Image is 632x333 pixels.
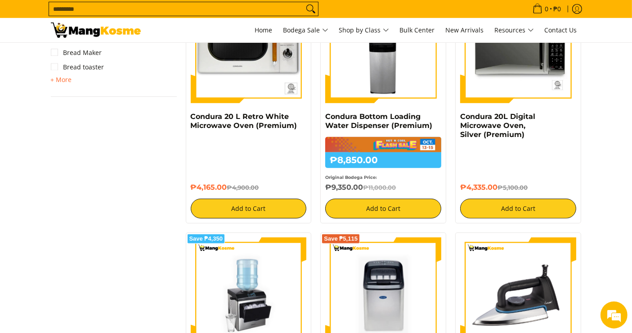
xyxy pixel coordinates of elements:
a: Bulk Center [395,18,439,42]
span: Resources [495,25,534,36]
button: Search [304,2,318,16]
a: New Arrivals [441,18,489,42]
a: Condura Bottom Loading Water Dispenser (Premium) [325,112,432,130]
h6: ₱4,165.00 [191,183,307,192]
del: ₱11,000.00 [363,184,396,191]
small: Original Bodega Price: [325,175,377,180]
a: Condura 20L Digital Microwave Oven, Silver (Premium) [460,112,535,139]
span: Save ₱4,350 [189,236,223,242]
button: Add to Cart [460,199,576,219]
h6: ₱8,850.00 [325,152,441,168]
a: Shop by Class [335,18,394,42]
nav: Main Menu [150,18,582,42]
span: Bodega Sale [283,25,328,36]
summary: Open [51,74,72,85]
span: Save ₱5,115 [324,236,358,242]
span: Contact Us [545,26,577,34]
a: Condura 20 L Retro White Microwave Oven (Premium) [191,112,297,130]
button: Add to Cart [191,199,307,219]
span: + More [51,76,72,83]
span: ₱0 [552,6,563,12]
span: Bulk Center [400,26,435,34]
a: Home [251,18,277,42]
button: Add to Cart [325,199,441,219]
del: ₱4,900.00 [227,184,259,191]
span: • [530,4,564,14]
h6: ₱9,350.00 [325,183,441,192]
span: Shop by Class [339,25,389,36]
a: Resources [490,18,538,42]
span: Home [255,26,273,34]
del: ₱5,100.00 [498,184,528,191]
a: Bread Maker [51,46,102,60]
span: New Arrivals [446,26,484,34]
h6: ₱4,335.00 [460,183,576,192]
img: Small Appliances l Mang Kosme: Home Appliances Warehouse Sale [51,23,141,38]
a: Bodega Sale [279,18,333,42]
a: Bread toaster [51,60,104,74]
a: Contact Us [540,18,582,42]
span: 0 [544,6,550,12]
